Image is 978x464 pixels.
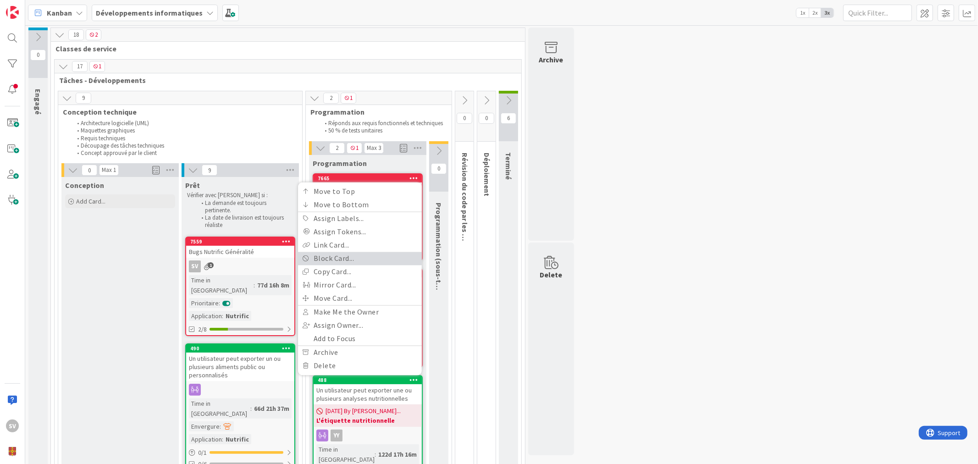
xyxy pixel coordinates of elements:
span: 18 [68,29,84,40]
div: Un utilisateur peut exporter une ou plusieurs analyses nutritionnelles [314,384,422,404]
div: Time in [GEOGRAPHIC_DATA] [189,398,250,419]
span: : [375,449,376,459]
span: Kanban [47,7,72,18]
a: 7559Bugs Nutrific GénéralitéSVTime in [GEOGRAPHIC_DATA]:77d 16h 8mPrioritaire:Application:Nutrifi... [185,237,295,336]
div: 490Un utilisateur peut exporter un ou plusieurs aliments public ou personnalisés [186,344,294,381]
a: Link Card... [298,238,422,252]
span: Programmation [313,159,367,168]
span: 9 [76,93,91,104]
div: 7559 [190,238,294,245]
span: 1 [347,143,362,154]
div: Application [189,311,222,321]
div: 66d 21h 37m [252,403,292,414]
div: SV [6,420,19,432]
div: Application [189,434,222,444]
span: 6 [501,113,516,124]
div: 488Un utilisateur peut exporter une ou plusieurs analyses nutritionnelles [314,376,422,404]
span: [DATE] By [PERSON_NAME]... [326,406,401,416]
span: Add Card... [76,197,105,205]
p: Vérifier avec [PERSON_NAME] si : [187,192,293,199]
span: 2 [86,29,101,40]
div: Delete [540,269,563,280]
span: 2x [809,8,821,17]
div: Max 1 [102,168,116,172]
div: YY [314,430,422,442]
span: 2 [329,143,345,154]
img: Visit kanbanzone.com [6,6,19,19]
div: 488 [318,377,422,383]
div: Un utilisateur peut exporter un ou plusieurs aliments public ou personnalisés [186,353,294,381]
a: Move Card... [298,292,422,305]
a: Move to Bottom [298,198,422,211]
span: Terminé [504,152,513,180]
span: : [219,298,220,308]
span: 2 [323,93,339,104]
span: Programmation (sous-tâches) [434,203,443,305]
div: Nutrific [223,311,251,321]
div: 490 [186,344,294,353]
span: Conception [65,181,104,190]
span: Support [19,1,42,12]
li: Maquettes graphiques [72,127,293,134]
span: Révision du code par les pairs [460,153,470,250]
div: Time in [GEOGRAPHIC_DATA] [189,275,254,295]
a: Copy Card... [298,265,422,278]
span: : [222,434,223,444]
div: 7559 [186,238,294,246]
img: avatar [6,445,19,458]
span: Programmation [310,107,440,116]
div: Nutrific [223,434,251,444]
div: 490 [190,345,294,352]
a: Assign Owner... [298,319,422,332]
span: : [250,403,252,414]
span: 0 [457,113,472,124]
div: 7665 [318,175,422,182]
span: Prêt [185,181,200,190]
span: Engagé [33,89,43,115]
span: 9 [202,165,217,176]
li: 50 % de tests unitaires [320,127,448,134]
input: Quick Filter... [843,5,912,21]
b: Développements informatiques [96,8,203,17]
div: 7665Move to TopMove to BottomAssign Labels...Assign Tokens...Link Card...Block Card...Copy Card..... [314,174,422,182]
a: Move to Top [298,185,422,198]
li: Réponds aux requis fonctionnels et techniques [320,120,448,127]
div: YY [331,430,343,442]
span: 0 [431,163,447,174]
div: SV [189,260,201,272]
span: Classes de service [55,44,514,53]
div: Archive [539,54,564,65]
span: 3x [821,8,834,17]
a: Mirror Card... [298,278,422,292]
span: 1 [208,262,214,268]
b: L'étiquette nutritionnelle [316,416,419,425]
span: Déploiement [482,153,492,196]
div: Bugs Nutrific Généralité [186,246,294,258]
span: : [254,280,255,290]
a: Archive [298,346,422,359]
div: 77d 16h 8m [255,280,292,290]
div: 488 [314,376,422,384]
span: 0 [479,113,494,124]
div: Max 3 [367,146,381,150]
span: 17 [72,61,88,72]
span: 1 [341,93,356,104]
div: Envergure [189,421,220,431]
span: 2/8 [198,325,207,334]
span: Conception technique [63,107,291,116]
li: La date de livraison est toujours réaliste [196,214,294,229]
li: Concept approuvé par le client [72,149,293,157]
div: 7665Move to TopMove to BottomAssign Labels...Assign Tokens...Link Card...Block Card...Copy Card..... [314,174,422,194]
a: Delete [298,359,422,372]
a: Assign Labels... [298,212,422,225]
div: Prioritaire [189,298,219,308]
li: Découpage des tâches techniques [72,142,293,149]
li: Architecture logicielle (UML) [72,120,293,127]
a: 7665Move to TopMove to BottomAssign Labels...Assign Tokens...Link Card...Block Card...Copy Card..... [313,173,423,261]
div: SV [186,260,294,272]
span: Tâches - Développements [59,76,510,85]
li: La demande est toujours pertinente. [196,199,294,215]
li: Requis techniques [72,135,293,142]
a: Make Me the Owner [298,305,422,319]
a: Block Card... [298,252,422,265]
